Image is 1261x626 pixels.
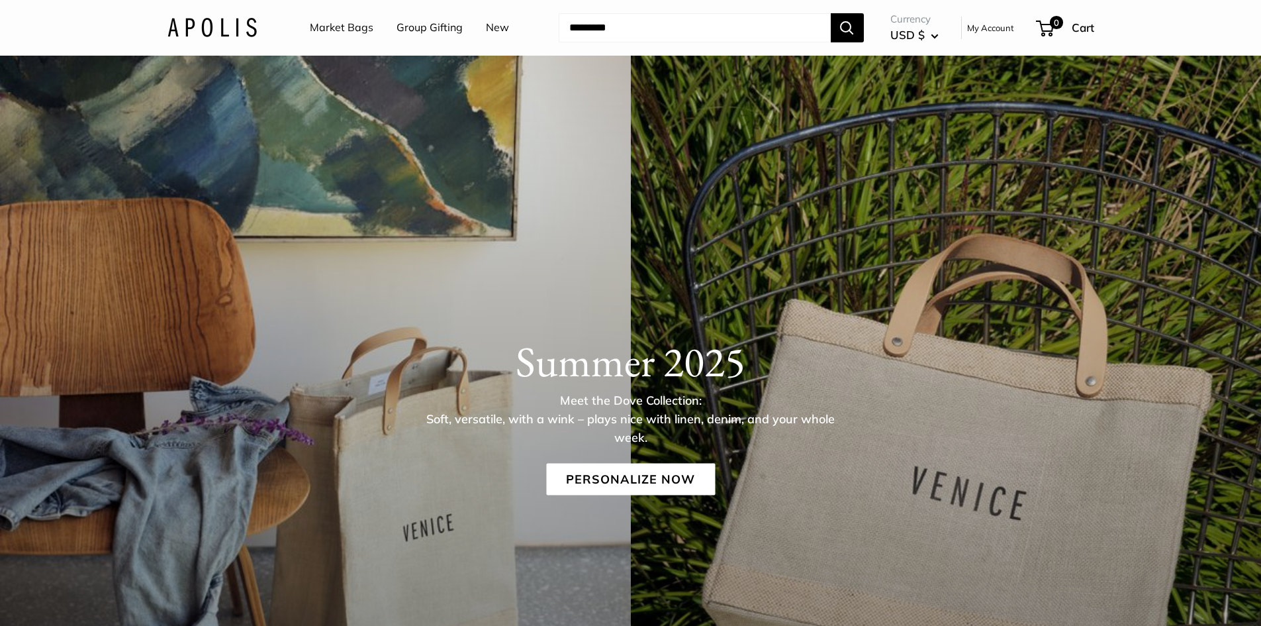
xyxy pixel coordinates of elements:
[310,18,373,38] a: Market Bags
[890,25,939,46] button: USD $
[416,391,846,446] p: Meet the Dove Collection: Soft, versatile, with a wink – plays nice with linen, denim, and your w...
[831,13,864,42] button: Search
[397,18,463,38] a: Group Gifting
[486,18,509,38] a: New
[890,28,925,42] span: USD $
[967,20,1014,36] a: My Account
[167,336,1094,386] h1: Summer 2025
[1072,21,1094,34] span: Cart
[167,18,257,37] img: Apolis
[559,13,831,42] input: Search...
[1037,17,1094,38] a: 0 Cart
[1049,16,1062,29] span: 0
[546,463,715,495] a: Personalize Now
[890,10,939,28] span: Currency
